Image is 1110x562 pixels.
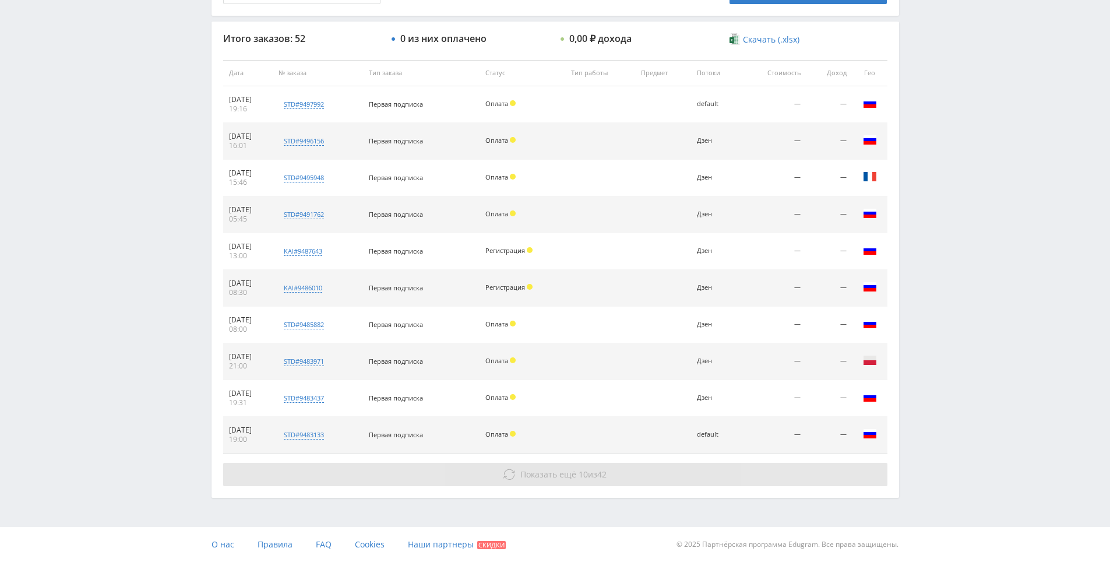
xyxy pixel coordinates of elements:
[806,196,852,233] td: —
[806,270,852,307] td: —
[229,288,267,297] div: 08:30
[863,133,877,147] img: rus.png
[229,215,267,224] div: 05:45
[697,100,736,108] div: default
[697,137,736,145] div: Дзен
[510,100,516,106] span: Холд
[527,247,533,253] span: Холд
[635,60,691,86] th: Предмет
[369,136,423,145] span: Первая подписка
[369,100,423,108] span: Первая подписка
[369,210,423,219] span: Первая подписка
[863,170,877,184] img: fra.png
[229,361,267,371] div: 21:00
[369,283,423,292] span: Первая подписка
[806,123,852,160] td: —
[742,380,807,417] td: —
[229,141,267,150] div: 16:01
[697,431,736,438] div: default
[408,539,474,550] span: Наши партнеры
[284,430,324,440] div: std#9483133
[369,430,423,439] span: Первая подписка
[742,343,807,380] td: —
[229,242,267,251] div: [DATE]
[743,35,799,44] span: Скачать (.xlsx)
[369,247,423,255] span: Первая подписка
[229,325,267,334] div: 08:00
[212,539,234,550] span: О нас
[400,33,487,44] div: 0 из них оплачено
[527,284,533,290] span: Холд
[485,319,508,328] span: Оплата
[806,417,852,454] td: —
[569,33,632,44] div: 0,00 ₽ дохода
[284,320,324,329] div: std#9485882
[223,33,380,44] div: Итого заказов: 52
[477,541,506,549] span: Скидки
[742,233,807,270] td: —
[229,426,267,435] div: [DATE]
[284,100,324,109] div: std#9497992
[863,96,877,110] img: rus.png
[510,394,516,400] span: Холд
[223,60,273,86] th: Дата
[229,435,267,444] div: 19:00
[408,527,506,562] a: Наши партнеры Скидки
[806,307,852,343] td: —
[697,247,736,255] div: Дзен
[697,357,736,365] div: Дзен
[273,60,363,86] th: № заказа
[742,196,807,233] td: —
[863,390,877,404] img: rus.png
[697,394,736,402] div: Дзен
[742,123,807,160] td: —
[863,280,877,294] img: rus.png
[223,463,887,486] button: Показать ещё 10из42
[485,209,508,218] span: Оплата
[485,430,508,438] span: Оплата
[229,251,267,261] div: 13:00
[229,389,267,398] div: [DATE]
[258,539,293,550] span: Правила
[485,99,508,108] span: Оплата
[229,178,267,187] div: 15:46
[806,380,852,417] td: —
[229,315,267,325] div: [DATE]
[597,469,607,480] span: 42
[369,357,423,366] span: Первая подписка
[510,137,516,143] span: Холд
[520,469,607,480] span: из
[229,95,267,104] div: [DATE]
[485,136,508,145] span: Оплата
[510,357,516,363] span: Холд
[806,343,852,380] td: —
[284,173,324,182] div: std#9495948
[369,394,423,402] span: Первая подписка
[863,206,877,220] img: rus.png
[697,284,736,291] div: Дзен
[363,60,480,86] th: Тип заказа
[229,168,267,178] div: [DATE]
[510,210,516,216] span: Холд
[284,357,324,366] div: std#9483971
[480,60,565,86] th: Статус
[852,60,887,86] th: Гео
[697,321,736,328] div: Дзен
[863,317,877,331] img: rus.png
[697,210,736,218] div: Дзен
[742,417,807,454] td: —
[742,86,807,123] td: —
[258,527,293,562] a: Правила
[742,60,807,86] th: Стоимость
[806,233,852,270] td: —
[520,469,576,480] span: Показать ещё
[691,60,742,86] th: Потоки
[229,205,267,215] div: [DATE]
[742,270,807,307] td: —
[742,160,807,196] td: —
[229,104,267,114] div: 19:16
[229,398,267,408] div: 19:31
[485,356,508,365] span: Оплата
[284,136,324,146] div: std#9496156
[579,469,588,480] span: 10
